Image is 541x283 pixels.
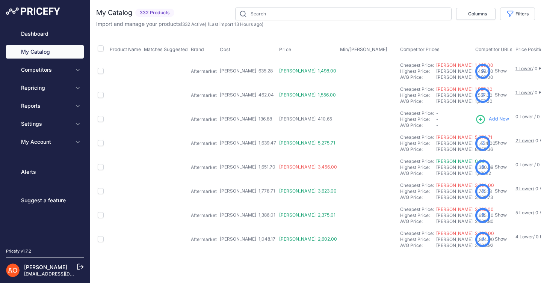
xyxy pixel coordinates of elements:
img: Pricefy Logo [6,8,60,15]
span: [PERSON_NAME] 1,498.00 [279,68,336,74]
div: AVG Price: [400,146,436,152]
a: 5 Lower [515,210,533,215]
span: 3 [481,92,484,99]
span: Competitor URLs [475,47,512,52]
span: My Account [21,138,70,146]
a: 3 Lower [515,186,533,191]
a: Cheapest Price: [400,62,434,68]
button: My Account [6,135,84,149]
a: Show [495,236,507,242]
span: [PERSON_NAME] 3,745.18 [436,188,492,194]
p: Aftermarket [191,236,217,242]
span: [PERSON_NAME] 635.28 [220,68,273,74]
span: [PERSON_NAME] 1,386.01 [220,212,275,218]
a: Show [495,188,507,194]
span: [PERSON_NAME] 4,874.00 [436,236,494,242]
span: Min/[PERSON_NAME] [340,47,387,52]
div: Highest Price: [400,140,436,146]
span: 5 [482,212,484,219]
span: [PERSON_NAME] 5,275.71 [279,140,335,146]
a: Cheapest Price: [400,230,434,236]
a: 332 Active [182,21,205,27]
button: Reports [6,99,84,113]
a: [PERSON_NAME] 1,557.00 [436,86,493,92]
span: ( ) [181,21,206,27]
span: [PERSON_NAME] 410.65 [279,116,332,122]
div: [PERSON_NAME] 2,580.80 [436,218,472,224]
span: - [436,110,438,116]
button: Repricing [6,81,84,95]
div: AVG Price: [400,170,436,176]
span: [PERSON_NAME] 1,639.47 [220,140,276,146]
span: Reports [21,102,70,110]
span: [PERSON_NAME] 1,778.71 [220,188,275,194]
div: [PERSON_NAME] 1,499.00 [436,74,472,80]
span: [PERSON_NAME] 3,456.00 [279,164,337,170]
a: Show [495,68,507,74]
a: Cheapest Price: [400,206,434,212]
a: [PERSON_NAME] 2,399.00 [436,206,494,212]
button: Columns [456,8,496,20]
div: AVG Price: [400,194,436,200]
a: 4 Lower [515,234,533,239]
span: [PERSON_NAME] 1,048.17 [220,236,275,242]
a: Add New [475,114,509,125]
a: 2 Lower [515,138,533,143]
div: AVG Price: [400,122,436,128]
span: Cost [220,47,230,53]
span: Competitors [21,66,70,74]
span: (Last import 13 Hours ago) [208,21,263,27]
a: Cheapest Price: [400,158,434,164]
p: Aftermarket [191,164,217,170]
button: Filters [500,8,535,20]
span: 4 [481,236,484,243]
p: Aftermarket [191,140,217,146]
p: Aftermarket [191,212,217,218]
a: Cheapest Price: [400,182,434,188]
input: Search [235,8,452,20]
a: [EMAIL_ADDRESS][DOMAIN_NAME] [24,271,103,277]
a: [PERSON_NAME] [24,264,67,270]
span: 332 Products [135,9,174,17]
div: Highest Price: [400,212,436,218]
div: Highest Price: [400,236,436,242]
a: Show [495,164,507,170]
span: - [436,122,438,128]
span: Repricing [21,84,70,92]
span: Brand [191,47,204,52]
span: Add New [489,116,509,123]
a: [PERSON_NAME] 2,603.00 [436,230,494,236]
span: Price [279,47,292,53]
span: [PERSON_NAME] 462.04 [220,92,274,98]
span: Matches Suggested [144,47,188,52]
span: [PERSON_NAME] 2,375.01 [279,212,335,218]
div: [PERSON_NAME] 1,557.00 [436,98,472,104]
div: [PERSON_NAME] 1,886.12 [436,170,472,176]
p: Aftermarket [191,68,217,74]
span: Product Name [110,47,141,52]
div: [PERSON_NAME] 3,509.92 [436,242,472,248]
a: 1 Lower [515,90,532,95]
button: Cost [220,47,232,53]
span: [PERSON_NAME] 1,499.00 [436,68,493,74]
a: Dashboard [6,27,84,41]
span: [PERSON_NAME] 1,557.00 [436,92,493,98]
a: Alerts [6,165,84,179]
p: Aftermarket [191,116,217,122]
span: [PERSON_NAME] 1,556.00 [279,92,336,98]
h2: My Catalog [96,8,132,18]
a: Cheapest Price: [400,86,434,92]
a: My Catalog [6,45,84,59]
a: Show [495,140,507,146]
p: Aftermarket [191,188,217,194]
div: AVG Price: [400,218,436,224]
a: Show [495,212,507,218]
div: AVG Price: [400,74,436,80]
div: Pricefy v1.7.2 [6,248,31,254]
div: AVG Price: [400,98,436,104]
span: [PERSON_NAME] 136.88 [220,116,272,122]
a: [PERSON_NAME] 0.00 [436,158,485,164]
a: Cheapest Price: [400,134,434,140]
span: 3 [481,188,484,195]
div: [PERSON_NAME] 3,689.73 [436,194,472,200]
